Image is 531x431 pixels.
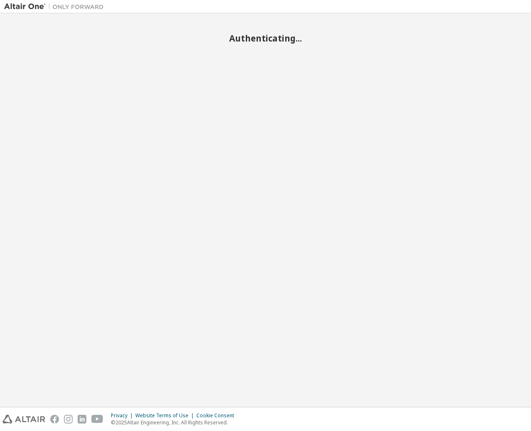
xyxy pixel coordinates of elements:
img: linkedin.svg [78,415,86,424]
img: altair_logo.svg [2,415,45,424]
div: Cookie Consent [196,412,239,419]
img: youtube.svg [91,415,103,424]
h2: Authenticating... [4,33,527,44]
img: facebook.svg [50,415,59,424]
div: Website Terms of Use [135,412,196,419]
p: © 2025 Altair Engineering, Inc. All Rights Reserved. [111,419,239,426]
img: instagram.svg [64,415,73,424]
img: Altair One [4,2,108,11]
div: Privacy [111,412,135,419]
